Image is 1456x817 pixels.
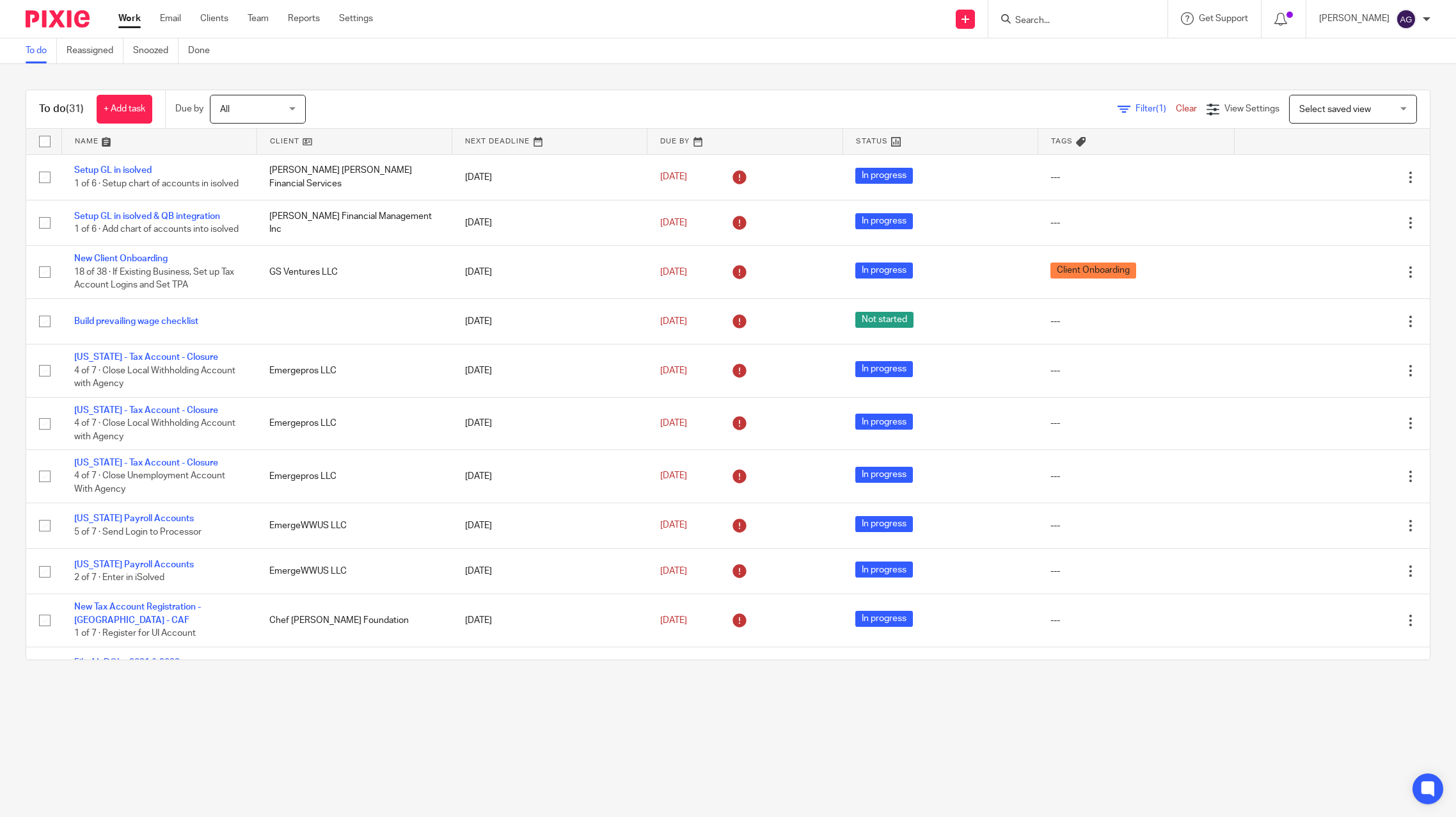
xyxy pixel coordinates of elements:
a: [US_STATE] - Tax Account - Closure [74,458,218,467]
span: 5 of 7 · Send Login to Processor [74,528,202,537]
span: [DATE] [660,268,687,277]
td: [DATE] [452,503,647,548]
td: Emergepros LLC [257,397,452,449]
div: --- [1050,614,1221,627]
td: [PERSON_NAME] Financial Management Inc [257,200,452,245]
a: Work [118,12,141,25]
span: In progress [855,516,913,532]
span: [DATE] [660,173,687,182]
div: --- [1050,519,1221,532]
div: --- [1050,216,1221,229]
td: Emergepros LLC [257,450,452,503]
a: Reports [288,12,320,25]
a: To do [26,38,57,63]
span: 4 of 7 · Close Local Withholding Account with Agency [74,419,235,441]
span: [DATE] [660,317,687,326]
a: [US_STATE] - Tax Account - Closure [74,353,218,362]
a: Snoozed [133,38,178,63]
span: In progress [855,213,913,229]
span: [DATE] [660,521,687,530]
span: [DATE] [660,567,687,576]
td: [DATE] [452,154,647,200]
span: 4 of 7 · Close Local Withholding Account with Agency [74,366,235,389]
div: --- [1050,470,1221,483]
a: Clear [1176,104,1197,113]
span: In progress [855,467,913,483]
div: --- [1050,364,1221,377]
span: Client Onboarding [1050,263,1136,279]
h1: To do [39,102,84,116]
span: Tags [1051,138,1073,145]
span: 2 of 7 · Enter in iSolved [74,573,164,582]
span: [DATE] [660,419,687,428]
span: In progress [855,611,913,627]
span: 1 of 6 · Setup chart of accounts in isolved [74,179,239,188]
input: Search [1014,15,1129,27]
span: [DATE] [660,218,687,227]
span: In progress [855,361,913,377]
img: svg%3E [1396,9,1416,29]
td: [DATE] [452,549,647,594]
span: In progress [855,414,913,430]
td: GS Ventures LLC [257,246,452,298]
span: Select saved view [1299,105,1371,114]
div: --- [1050,315,1221,328]
span: 1 of 7 · Register for UI Account [74,629,196,638]
a: New Client Onboarding [74,254,168,263]
a: Clients [200,12,228,25]
p: Due by [175,102,203,115]
span: (31) [66,104,84,114]
a: Email [160,12,181,25]
a: [US_STATE] Payroll Accounts [74,560,194,569]
img: Pixie [26,10,90,28]
td: [DATE] [452,397,647,449]
span: Get Support [1199,14,1248,23]
span: [DATE] [660,366,687,375]
td: Chef [PERSON_NAME] Foundation [257,647,452,692]
span: 1 of 6 · Add chart of accounts into isolved [74,225,239,234]
span: Filter [1136,104,1176,113]
td: [DATE] [452,450,647,503]
div: --- [1050,565,1221,578]
td: [DATE] [452,594,647,647]
span: In progress [855,168,913,184]
div: --- [1050,417,1221,430]
a: Setup GL in isolved [74,166,152,175]
a: Settings [339,12,373,25]
a: File AL DOL - 2021 & 2022 [74,658,180,667]
td: Chef [PERSON_NAME] Foundation [257,594,452,647]
span: 18 of 38 · If Existing Business, Set up Tax Account Logins and Set TPA [74,268,234,290]
p: [PERSON_NAME] [1319,12,1389,25]
a: Build prevailing wage checklist [74,317,198,326]
span: Not started [855,312,914,328]
a: New Tax Account Registration - [GEOGRAPHIC_DATA] - CAF [74,603,201,624]
span: 4 of 7 · Close Unemployment Account With Agency [74,472,225,494]
a: Team [248,12,269,25]
a: Reassigned [67,38,123,63]
td: [DATE] [452,647,647,692]
a: [US_STATE] - Tax Account - Closure [74,406,218,415]
td: [DATE] [452,344,647,397]
span: In progress [855,562,913,578]
td: EmergeWWUS LLC [257,503,452,548]
span: [DATE] [660,616,687,625]
a: + Add task [97,95,152,124]
span: In progress [855,263,913,279]
div: --- [1050,171,1221,184]
td: EmergeWWUS LLC [257,549,452,594]
span: [DATE] [660,472,687,481]
td: [DATE] [452,298,647,344]
span: (1) [1156,104,1166,113]
td: Emergepros LLC [257,344,452,397]
td: [DATE] [452,200,647,245]
td: [PERSON_NAME] [PERSON_NAME] Financial Services [257,154,452,200]
a: Done [188,38,219,63]
a: Setup GL in isolved & QB integration [74,212,220,221]
span: All [220,105,230,114]
span: View Settings [1224,104,1279,113]
td: [DATE] [452,246,647,298]
a: [US_STATE] Payroll Accounts [74,514,194,523]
